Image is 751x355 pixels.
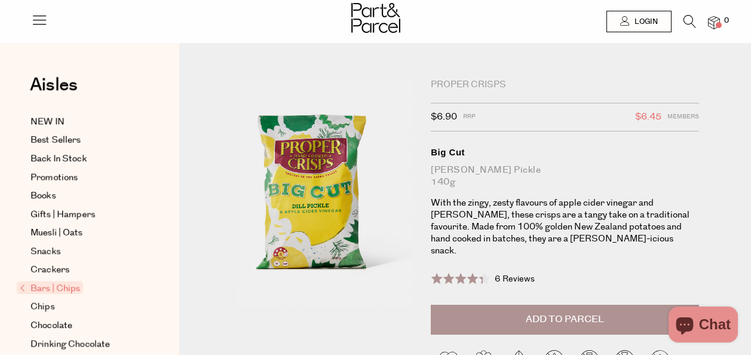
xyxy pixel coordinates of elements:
span: Muesli | Oats [30,226,82,240]
img: Part&Parcel [351,3,400,33]
span: 6 Reviews [495,273,535,285]
button: Add to Parcel [431,305,699,335]
span: Add to Parcel [526,313,604,326]
div: Big Cut [431,146,699,158]
span: Drinking Chocolate [30,337,110,351]
span: $6.90 [431,109,457,125]
a: Login [606,11,672,32]
span: Crackers [30,263,69,277]
a: Best Sellers [30,133,139,148]
a: Gifts | Hampers [30,207,139,222]
span: Chips [30,300,54,314]
span: Chocolate [30,319,72,333]
a: NEW IN [30,115,139,129]
span: Best Sellers [30,133,81,148]
span: Bars | Chips [17,281,83,294]
a: Snacks [30,244,139,259]
a: Chocolate [30,319,139,333]
span: Aisles [30,72,78,98]
p: With the zingy, zesty flavours of apple cider vinegar and [PERSON_NAME], these crisps are a tangy... [431,197,699,257]
a: Muesli | Oats [30,226,139,240]
span: Back In Stock [30,152,87,166]
span: Login [632,17,658,27]
span: RRP [463,109,476,125]
a: Crackers [30,263,139,277]
span: Books [30,189,56,203]
span: Gifts | Hampers [30,207,95,222]
span: Members [667,109,699,125]
a: Back In Stock [30,152,139,166]
a: Aisles [30,76,78,106]
a: Promotions [30,170,139,185]
span: Promotions [30,170,78,185]
span: $6.45 [635,109,661,125]
a: Chips [30,300,139,314]
span: NEW IN [30,115,65,129]
span: Snacks [30,244,60,259]
span: 0 [721,16,732,26]
div: [PERSON_NAME] Pickle 140g [431,164,699,188]
div: Proper Crisps [431,79,699,91]
img: Big Cut [215,79,413,313]
a: Books [30,189,139,203]
a: Bars | Chips [20,281,139,296]
inbox-online-store-chat: Shopify online store chat [665,307,741,345]
a: Drinking Chocolate [30,337,139,351]
a: 0 [708,16,720,29]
